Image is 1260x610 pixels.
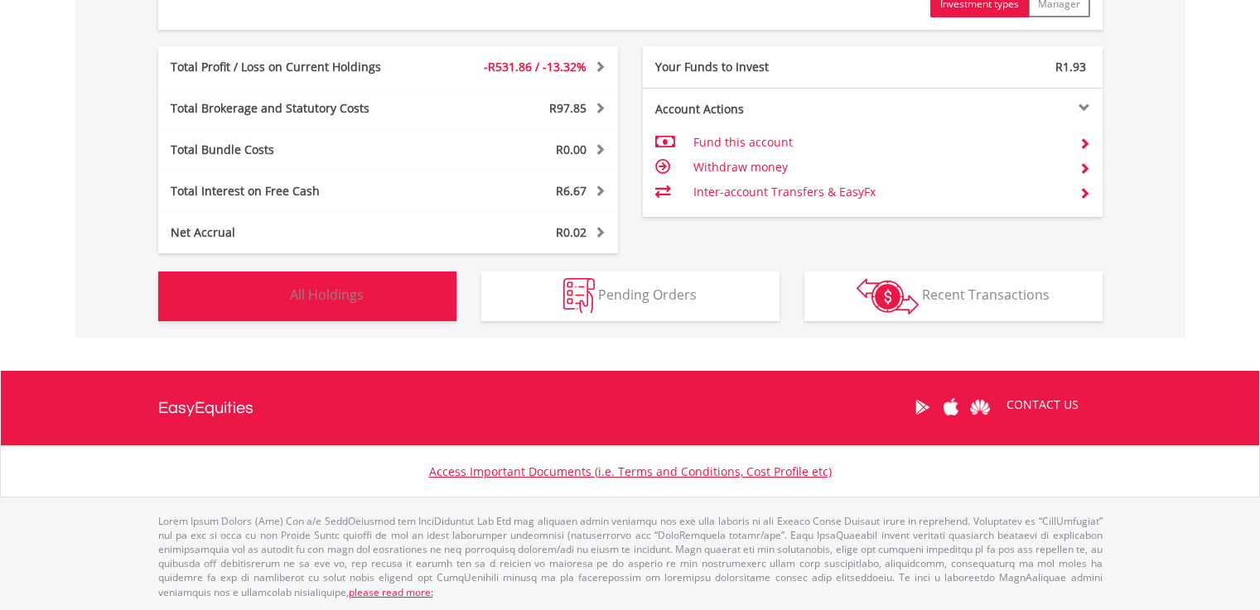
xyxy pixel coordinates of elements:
[804,271,1103,321] button: Recent Transactions
[908,382,937,433] a: Google Play
[922,286,1050,304] span: Recent Transactions
[429,464,832,479] a: Access Important Documents (i.e. Terms and Conditions, Cost Profile etc)
[693,180,1065,204] td: Inter-account Transfers & EasyFx
[290,286,364,304] span: All Holdings
[556,183,587,199] span: R6.67
[158,59,427,75] div: Total Profit / Loss on Current Holdings
[857,278,919,315] img: transactions-zar-wht.png
[693,130,1065,155] td: Fund this account
[556,224,587,240] span: R0.02
[995,382,1090,428] a: CONTACT US
[158,371,253,445] a: EasyEquities
[158,183,427,199] div: Total Interest on Free Cash
[549,100,587,116] span: R97.85
[158,100,427,117] div: Total Brokerage and Statutory Costs
[349,585,433,599] a: please read more:
[1055,59,1086,74] span: R1.93
[937,382,966,433] a: Apple
[481,271,780,321] button: Pending Orders
[598,286,697,304] span: Pending Orders
[643,101,873,118] div: Account Actions
[251,278,287,314] img: holdings-wht.png
[556,142,587,157] span: R0.00
[158,514,1103,599] p: Lorem Ipsum Dolors (Ame) Con a/e SeddOeiusmod tem InciDiduntut Lab Etd mag aliquaen admin veniamq...
[484,59,587,74] span: -R531.86 / -13.32%
[563,278,595,314] img: pending_instructions-wht.png
[693,155,1065,180] td: Withdraw money
[158,224,427,241] div: Net Accrual
[643,59,873,75] div: Your Funds to Invest
[966,382,995,433] a: Huawei
[158,271,456,321] button: All Holdings
[158,142,427,158] div: Total Bundle Costs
